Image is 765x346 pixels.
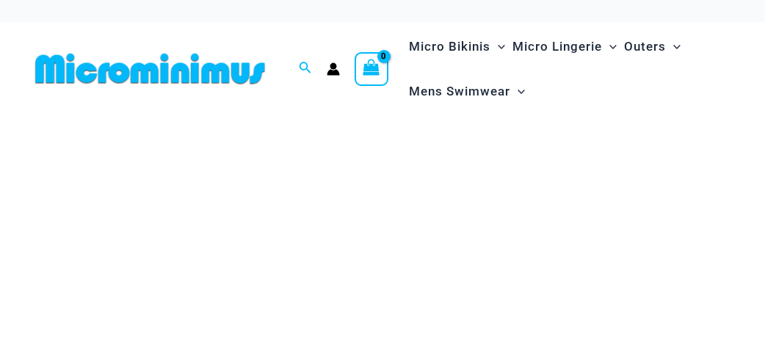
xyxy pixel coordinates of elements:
[409,73,510,110] span: Mens Swimwear
[409,28,490,65] span: Micro Bikinis
[510,73,525,110] span: Menu Toggle
[512,28,602,65] span: Micro Lingerie
[666,28,681,65] span: Menu Toggle
[509,24,620,69] a: Micro LingerieMenu ToggleMenu Toggle
[327,62,340,76] a: Account icon link
[620,24,684,69] a: OutersMenu ToggleMenu Toggle
[299,60,312,78] a: Search icon link
[624,28,666,65] span: Outers
[405,69,529,114] a: Mens SwimwearMenu ToggleMenu Toggle
[405,24,509,69] a: Micro BikinisMenu ToggleMenu Toggle
[355,52,388,86] a: View Shopping Cart, empty
[403,22,736,116] nav: Site Navigation
[29,52,271,85] img: MM SHOP LOGO FLAT
[490,28,505,65] span: Menu Toggle
[602,28,617,65] span: Menu Toggle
